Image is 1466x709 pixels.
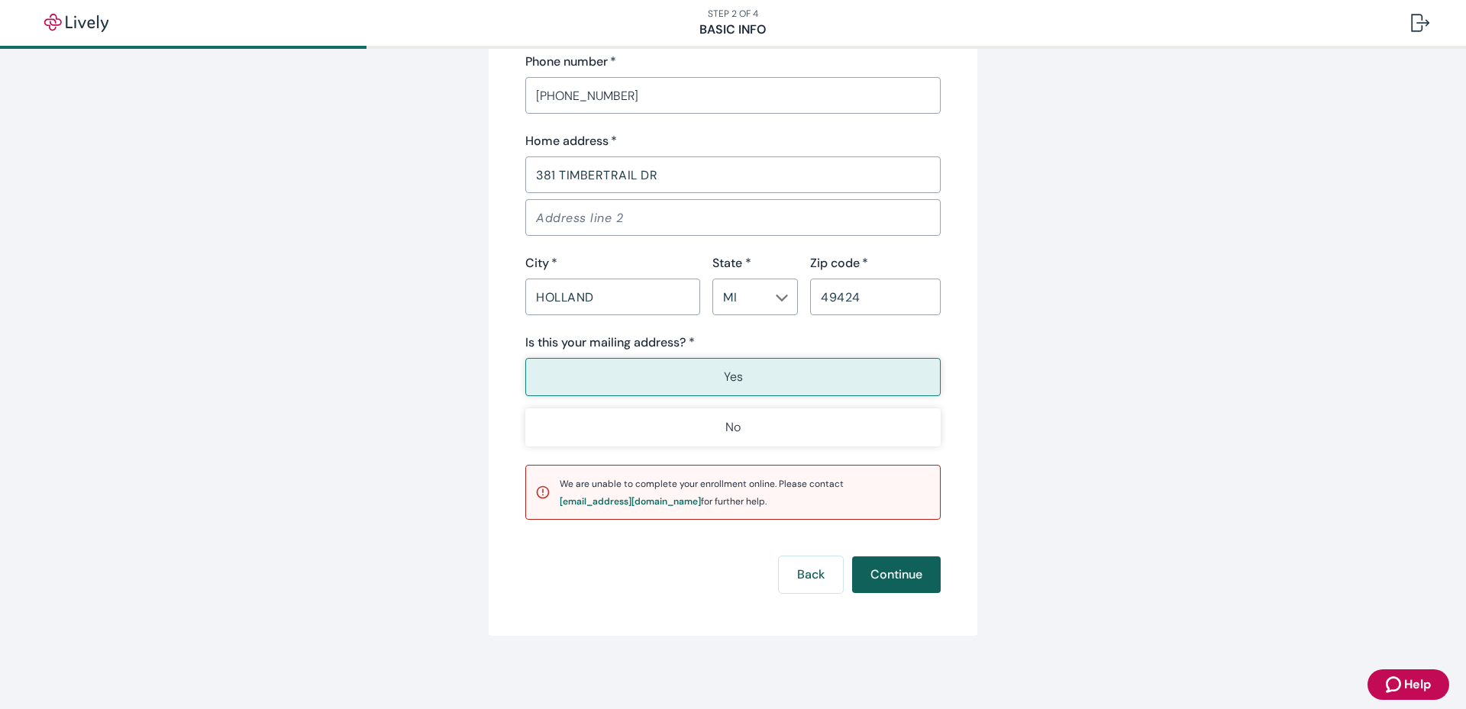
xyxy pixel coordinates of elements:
[810,282,941,312] input: Zip code
[852,556,941,593] button: Continue
[525,80,941,111] input: (555) 555-5555
[1404,675,1431,694] span: Help
[712,254,751,272] label: State *
[525,254,557,272] label: City
[810,254,868,272] label: Zip code
[525,53,616,71] label: Phone number
[774,290,790,305] button: Open
[525,202,941,233] input: Address line 2
[525,334,695,352] label: Is this your mailing address? *
[1399,5,1442,41] button: Log out
[525,408,941,446] button: No
[1386,675,1404,694] svg: Zendesk support icon
[525,160,941,190] input: Address line 1
[717,286,768,308] input: --
[724,368,743,386] p: Yes
[1368,669,1449,700] button: Zendesk support iconHelp
[725,418,741,437] p: No
[779,556,843,593] button: Back
[525,132,617,150] label: Home address
[560,497,701,506] a: support email
[525,358,941,396] button: Yes
[34,14,119,32] img: Lively
[560,497,701,506] div: [EMAIL_ADDRESS][DOMAIN_NAME]
[525,282,700,312] input: City
[776,292,788,304] svg: Chevron icon
[560,478,844,508] span: We are unable to complete your enrollment online. Please contact for further help.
